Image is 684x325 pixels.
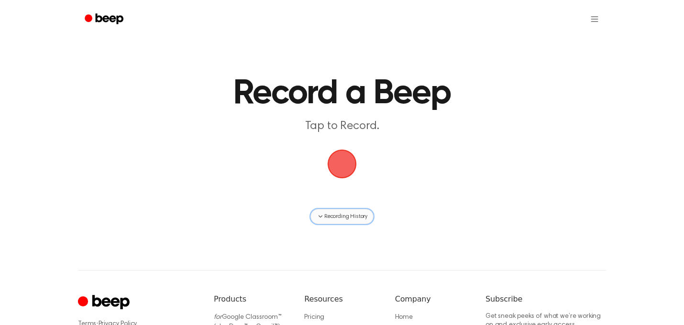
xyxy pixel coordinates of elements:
button: Recording History [310,209,374,224]
h6: Products [214,293,289,305]
p: Tap to Record. [158,119,526,134]
img: Beep Logo [328,150,356,178]
span: Recording History [324,212,367,221]
h6: Subscribe [485,293,606,305]
h6: Resources [304,293,379,305]
h1: Record a Beep [103,76,581,111]
h6: Company [395,293,470,305]
a: Cruip [78,293,132,312]
a: Home [395,314,413,321]
a: Pricing [304,314,324,321]
i: for [214,314,222,321]
button: Open menu [583,8,606,31]
a: Beep [78,10,132,29]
